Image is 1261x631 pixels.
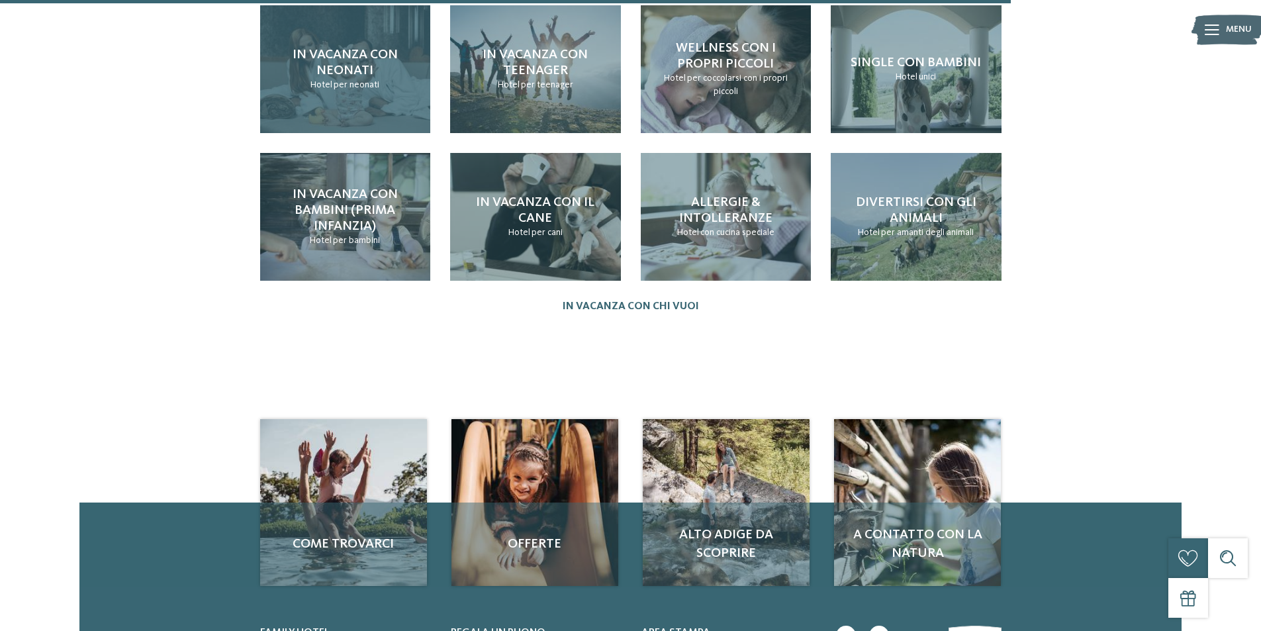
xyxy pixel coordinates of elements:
span: Hotel [310,80,332,89]
span: Allergie & intolleranze [679,196,772,225]
a: Hotel con spa per bambini: è tempo di coccole! Divertirsi con gli animali Hotel per amanti degli ... [831,153,1002,281]
span: Divertirsi con gli animali [856,196,976,225]
a: In vacanza con chi vuoi [563,301,699,313]
span: Single con bambini [851,56,981,70]
span: per coccolarsi con i propri piccoli [687,73,788,96]
span: Wellness con i propri piccoli [676,42,776,71]
span: Hotel [664,73,686,83]
span: Hotel [896,72,917,81]
span: Hotel [677,228,699,237]
span: Come trovarci [273,535,414,554]
a: Hotel con spa per bambini: è tempo di coccole! Wellness con i propri piccoli Hotel per coccolarsi... [641,5,812,133]
span: per bambini [333,236,380,245]
span: per amanti degli animali [881,228,974,237]
span: unici [919,72,936,81]
span: In vacanza con bambini (prima infanzia) [293,188,398,233]
span: In vacanza con neonati [293,48,398,77]
span: Hotel [498,80,520,89]
span: A contatto con la natura [847,526,988,563]
span: Hotel [508,228,530,237]
span: per neonati [334,80,379,89]
span: con cucina speciale [700,228,774,237]
img: Hotel con spa per bambini: è tempo di coccole! [834,419,1001,586]
span: In vacanza con il cane [476,196,594,225]
a: Hotel con spa per bambini: è tempo di coccole! In vacanza con neonati Hotel per neonati [260,5,431,133]
a: Hotel con spa per bambini: è tempo di coccole! In vacanza con bambini (prima infanzia) Hotel per ... [260,153,431,281]
img: Hotel con spa per bambini: è tempo di coccole! [643,419,810,586]
a: Hotel con spa per bambini: è tempo di coccole! In vacanza con teenager Hotel per teenager [450,5,621,133]
span: In vacanza con teenager [483,48,588,77]
span: Hotel [858,228,880,237]
span: Offerte [465,535,605,554]
img: Hotel con spa per bambini: è tempo di coccole! [451,419,618,586]
a: Hotel con spa per bambini: è tempo di coccole! Come trovarci [260,419,427,586]
a: Hotel con spa per bambini: è tempo di coccole! In vacanza con il cane Hotel per cani [450,153,621,281]
a: Hotel con spa per bambini: è tempo di coccole! Allergie & intolleranze Hotel con cucina speciale [641,153,812,281]
span: Alto Adige da scoprire [656,526,796,563]
a: Hotel con spa per bambini: è tempo di coccole! A contatto con la natura [834,419,1001,586]
span: Hotel [310,236,332,245]
a: Hotel con spa per bambini: è tempo di coccole! Offerte [451,419,618,586]
span: per cani [532,228,563,237]
a: Hotel con spa per bambini: è tempo di coccole! Single con bambini Hotel unici [831,5,1002,133]
img: Hotel con spa per bambini: è tempo di coccole! [260,419,427,586]
span: per teenager [521,80,573,89]
a: Hotel con spa per bambini: è tempo di coccole! Alto Adige da scoprire [643,419,810,586]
